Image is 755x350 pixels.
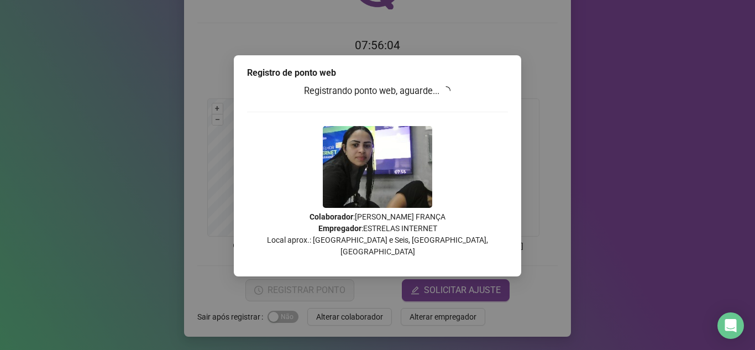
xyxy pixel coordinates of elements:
div: Registro de ponto web [247,66,508,80]
span: loading [440,84,453,97]
p: : [PERSON_NAME] FRANÇA : ESTRELAS INTERNET Local aprox.: [GEOGRAPHIC_DATA] e Seis, [GEOGRAPHIC_DA... [247,211,508,258]
strong: Empregador [318,224,361,233]
img: 2Q== [323,126,432,208]
div: Open Intercom Messenger [717,312,744,339]
strong: Colaborador [310,212,353,221]
h3: Registrando ponto web, aguarde... [247,84,508,98]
